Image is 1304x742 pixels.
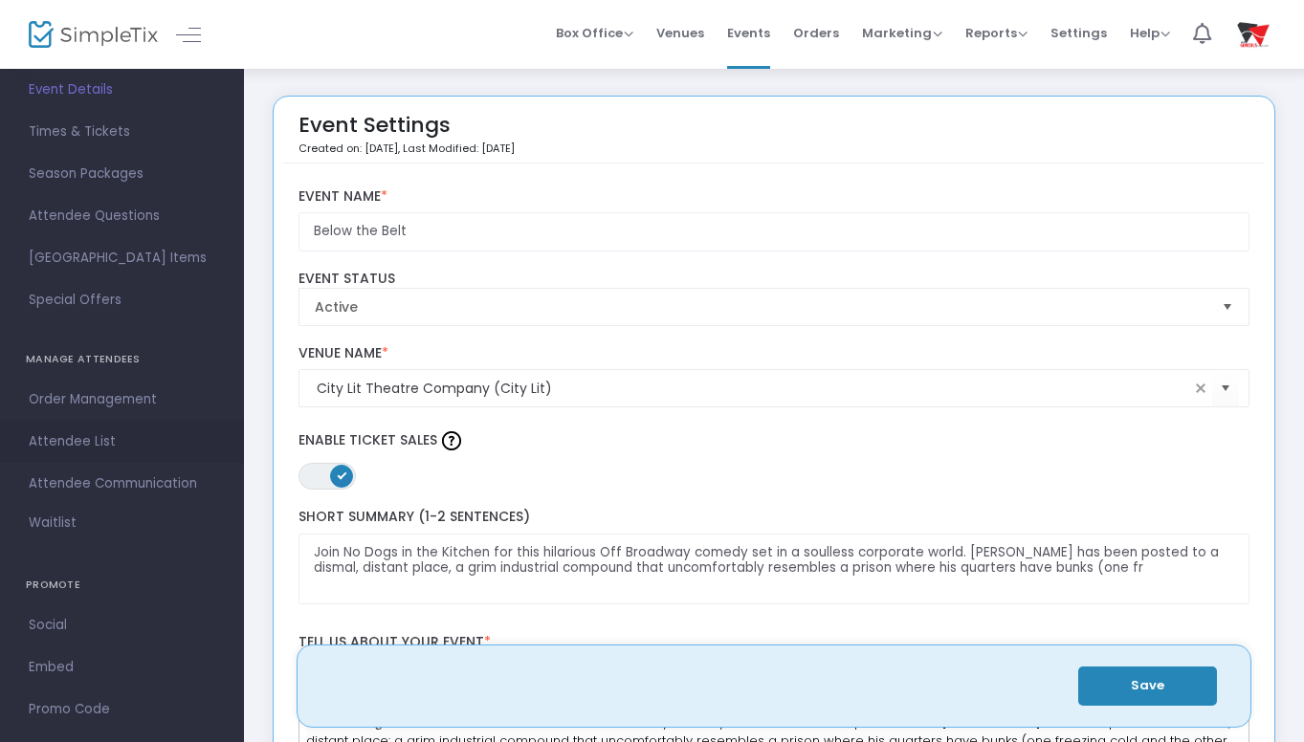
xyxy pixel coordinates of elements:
span: Short Summary (1-2 Sentences) [298,507,530,526]
label: Tell us about your event [289,623,1259,663]
span: Embed [29,655,215,680]
span: Times & Tickets [29,120,215,144]
span: ON [337,470,346,480]
span: Active [315,297,1207,316]
span: Order Management [29,387,215,412]
button: Select [1214,289,1241,325]
p: Created on: [DATE] [298,141,515,157]
span: Attendee Questions [29,204,215,229]
div: Event Settings [298,106,515,163]
span: clear [1189,377,1212,400]
span: Waitlist [29,513,77,533]
label: Venue Name [298,345,1250,362]
span: Attendee List [29,429,215,454]
span: Reports [965,24,1028,42]
span: Special Offers [29,288,215,313]
label: Event Status [298,271,1250,288]
h4: MANAGE ATTENDEES [26,340,218,379]
span: Marketing [862,24,942,42]
span: Orders [793,9,839,57]
span: Box Office [556,24,633,42]
label: Event Name [298,188,1250,206]
span: Event Details [29,77,215,102]
button: Select [1212,369,1239,408]
input: Select Venue [317,379,1190,399]
h4: PROMOTE [26,566,218,604]
span: Attendee Communication [29,471,215,496]
span: Season Packages [29,162,215,186]
img: question-mark [442,431,461,450]
label: Enable Ticket Sales [298,426,1250,455]
span: Venues [656,9,704,57]
span: Promo Code [29,697,215,722]
span: [GEOGRAPHIC_DATA] Items [29,246,215,271]
button: Save [1078,666,1217,706]
span: Events [727,9,770,57]
input: Enter Event Name [298,212,1250,251]
span: Help [1130,24,1170,42]
span: , Last Modified: [DATE] [398,141,515,156]
span: Social [29,613,215,638]
span: Settings [1050,9,1107,57]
